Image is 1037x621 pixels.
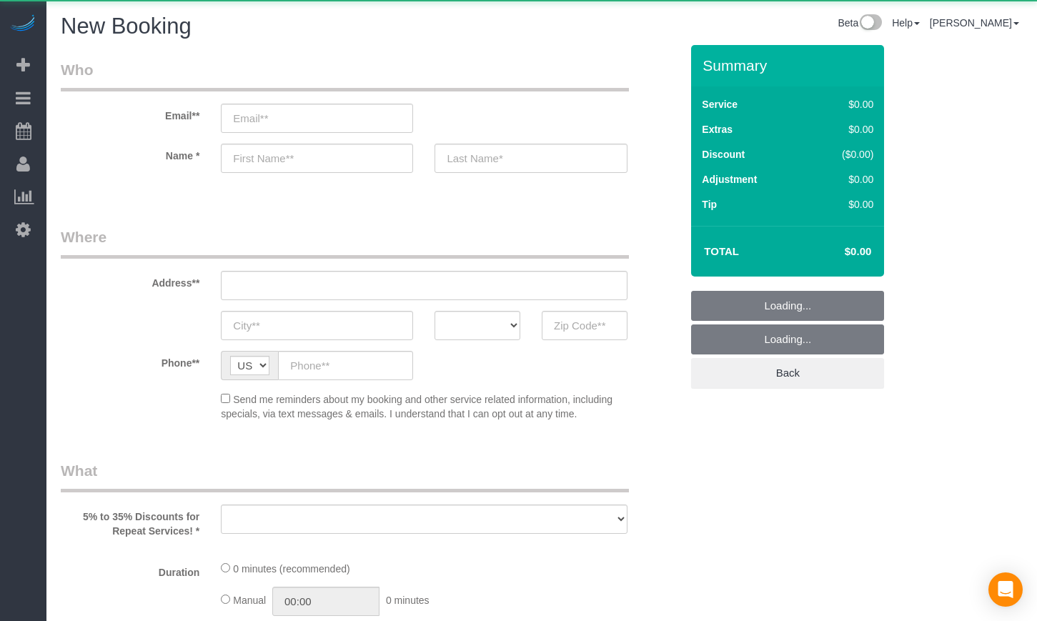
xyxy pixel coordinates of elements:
h3: Summary [703,57,877,74]
strong: Total [704,245,739,257]
label: Extras [702,122,733,136]
span: Manual [233,595,266,606]
label: Tip [702,197,717,212]
div: Open Intercom Messenger [988,572,1023,607]
label: Duration [50,560,210,580]
legend: What [61,460,629,492]
span: 0 minutes [386,595,430,606]
legend: Where [61,227,629,259]
label: Name * [50,144,210,163]
label: 5% to 35% Discounts for Repeat Services! * [50,505,210,538]
a: Beta [838,17,882,29]
input: Last Name* [435,144,627,173]
div: $0.00 [812,172,873,187]
legend: Who [61,59,629,91]
label: Service [702,97,738,111]
div: $0.00 [812,122,873,136]
img: Automaid Logo [9,14,37,34]
div: $0.00 [812,97,873,111]
img: New interface [858,14,882,33]
input: Zip Code** [542,311,627,340]
span: New Booking [61,14,192,39]
h4: $0.00 [802,246,871,258]
span: 0 minutes (recommended) [233,563,349,575]
div: $0.00 [812,197,873,212]
label: Adjustment [702,172,757,187]
a: [PERSON_NAME] [930,17,1019,29]
span: Send me reminders about my booking and other service related information, including specials, via... [221,394,612,419]
a: Back [691,358,884,388]
label: Discount [702,147,745,162]
input: First Name** [221,144,413,173]
a: Help [892,17,920,29]
div: ($0.00) [812,147,873,162]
